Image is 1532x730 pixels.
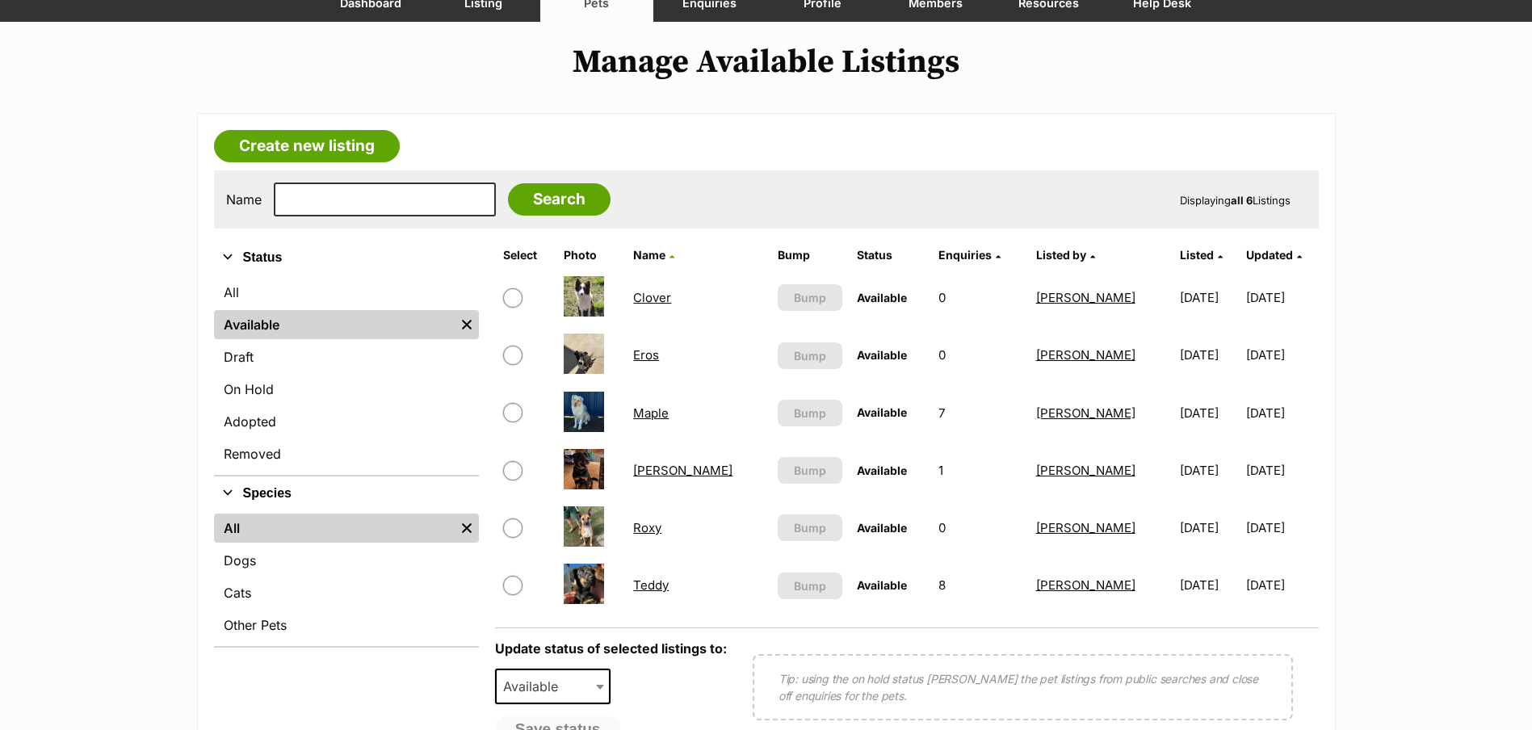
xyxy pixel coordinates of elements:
[857,291,907,304] span: Available
[633,577,669,593] a: Teddy
[1036,290,1135,305] a: [PERSON_NAME]
[778,573,843,599] button: Bump
[214,514,455,543] a: All
[1173,385,1244,441] td: [DATE]
[857,348,907,362] span: Available
[857,405,907,419] span: Available
[794,289,826,306] span: Bump
[633,248,665,262] span: Name
[508,183,611,216] input: Search
[633,248,674,262] a: Name
[1036,248,1086,262] span: Listed by
[932,557,1027,613] td: 8
[794,519,826,536] span: Bump
[1036,347,1135,363] a: [PERSON_NAME]
[932,327,1027,383] td: 0
[214,130,400,162] a: Create new listing
[857,464,907,477] span: Available
[214,510,479,646] div: Species
[557,242,625,268] th: Photo
[778,284,843,311] button: Bump
[1036,577,1135,593] a: [PERSON_NAME]
[214,483,479,504] button: Species
[455,310,479,339] a: Remove filter
[778,514,843,541] button: Bump
[214,247,479,268] button: Status
[779,670,1267,704] p: Tip: using the on hold status [PERSON_NAME] the pet listings from public searches and close off e...
[497,675,574,698] span: Available
[1246,248,1302,262] a: Updated
[1173,327,1244,383] td: [DATE]
[633,290,671,305] a: Clover
[214,610,479,640] a: Other Pets
[794,347,826,364] span: Bump
[1246,443,1317,498] td: [DATE]
[455,514,479,543] a: Remove filter
[771,242,850,268] th: Bump
[633,520,661,535] a: Roxy
[633,405,669,421] a: Maple
[1246,385,1317,441] td: [DATE]
[226,192,262,207] label: Name
[778,400,843,426] button: Bump
[214,278,479,307] a: All
[1246,327,1317,383] td: [DATE]
[214,546,479,575] a: Dogs
[794,405,826,422] span: Bump
[1180,248,1223,262] a: Listed
[794,462,826,479] span: Bump
[857,578,907,592] span: Available
[1246,500,1317,556] td: [DATE]
[938,248,992,262] span: translation missing: en.admin.listings.index.attributes.enquiries
[778,457,843,484] button: Bump
[214,342,479,371] a: Draft
[633,463,732,478] a: [PERSON_NAME]
[850,242,930,268] th: Status
[497,242,556,268] th: Select
[1036,520,1135,535] a: [PERSON_NAME]
[214,275,479,475] div: Status
[1173,557,1244,613] td: [DATE]
[938,248,1001,262] a: Enquiries
[1173,270,1244,325] td: [DATE]
[495,669,611,704] span: Available
[1246,270,1317,325] td: [DATE]
[1036,248,1095,262] a: Listed by
[214,407,479,436] a: Adopted
[1180,194,1291,207] span: Displaying Listings
[1173,500,1244,556] td: [DATE]
[214,375,479,404] a: On Hold
[794,577,826,594] span: Bump
[857,521,907,535] span: Available
[495,640,727,657] label: Update status of selected listings to:
[1036,463,1135,478] a: [PERSON_NAME]
[932,443,1027,498] td: 1
[932,500,1027,556] td: 0
[1180,248,1214,262] span: Listed
[932,270,1027,325] td: 0
[778,342,843,369] button: Bump
[932,385,1027,441] td: 7
[1036,405,1135,421] a: [PERSON_NAME]
[1231,194,1253,207] strong: all 6
[1173,443,1244,498] td: [DATE]
[1246,557,1317,613] td: [DATE]
[214,439,479,468] a: Removed
[214,310,455,339] a: Available
[633,347,659,363] a: Eros
[1246,248,1293,262] span: Updated
[214,578,479,607] a: Cats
